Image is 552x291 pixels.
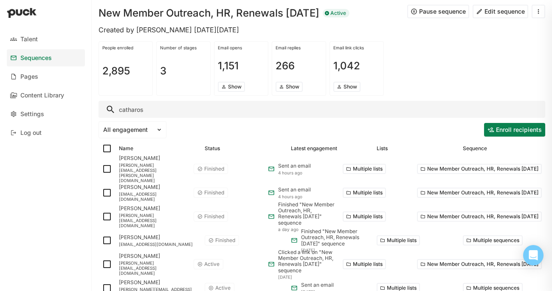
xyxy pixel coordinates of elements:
div: [PERSON_NAME] [119,205,187,211]
div: [PERSON_NAME] [119,184,187,190]
button: More options [377,235,420,245]
div: Sent an email [301,282,334,288]
button: Show [276,82,303,92]
div: Open Intercom Messenger [523,245,544,265]
div: [PERSON_NAME] [119,155,187,161]
div: [PERSON_NAME] [119,280,198,285]
div: Number of stages [160,45,207,50]
div: [PERSON_NAME][EMAIL_ADDRESS][PERSON_NAME][DOMAIN_NAME] [119,163,187,183]
input: Search [99,101,545,118]
button: Edit sequence [473,5,528,18]
a: Sequences [7,49,85,66]
div: Status [205,145,220,151]
div: Email link clicks [333,45,380,50]
button: More options [343,164,386,174]
div: [DATE] [278,274,336,280]
div: Finished [215,237,235,243]
div: 4 hours ago [278,194,311,199]
button: Show [333,82,360,92]
div: Finished "New Member Outreach, HR, Renewals [DATE]" sequence [278,202,336,226]
div: Active [323,9,349,17]
div: Settings [20,111,44,118]
h1: New Member Outreach, HR, Renewals [DATE] [99,8,319,18]
a: Content Library [7,87,85,104]
div: Log out [20,129,42,137]
div: [EMAIL_ADDRESS][DOMAIN_NAME] [119,242,198,247]
button: More options [343,259,386,269]
button: More options [343,188,386,198]
div: Finished [204,214,224,220]
div: Pages [20,73,38,80]
div: People enrolled [102,45,149,50]
a: Talent [7,31,85,48]
button: New Member Outreach, HR, Renewals [DATE] [417,259,542,269]
div: [PERSON_NAME] [119,253,187,259]
button: Show [218,82,245,92]
div: Email opens [218,45,265,50]
div: Active [215,285,231,291]
div: Name [119,145,133,151]
h1: 2,895 [102,66,130,76]
div: [PERSON_NAME][EMAIL_ADDRESS][DOMAIN_NAME] [119,213,187,228]
div: Latest engagement [291,145,337,151]
a: Settings [7,106,85,123]
div: [PERSON_NAME] [119,234,198,240]
div: Sent an email [278,187,311,193]
div: [DATE] [301,248,370,253]
div: Active [204,261,220,267]
div: Created by [PERSON_NAME] [DATE][DATE] [99,25,545,34]
div: Finished [204,190,224,196]
button: New Member Outreach, HR, Renewals [DATE] [417,188,542,198]
div: Sequence [463,145,487,151]
a: Pages [7,68,85,85]
div: Sequences [20,54,52,62]
button: New Member Outreach, HR, Renewals [DATE] [417,164,542,174]
button: New Member Outreach, HR, Renewals [DATE] [417,211,542,222]
div: Talent [20,36,38,43]
div: [EMAIL_ADDRESS][DOMAIN_NAME] [119,191,187,202]
div: Lists [377,145,388,151]
div: Clicked a link on "New Member Outreach, HR, Renewals [DATE]" sequence [278,249,336,274]
h1: 1,042 [333,61,360,71]
button: Enroll recipients [484,123,545,137]
button: Pause sequence [407,5,469,18]
div: [PERSON_NAME][EMAIL_ADDRESS][DOMAIN_NAME] [119,260,187,276]
h1: 1,151 [218,61,239,71]
div: Content Library [20,92,64,99]
div: 4 hours ago [278,170,311,175]
h1: 266 [276,61,295,71]
div: a day ago [278,227,336,232]
button: More options [343,211,386,222]
div: Email replies [276,45,322,50]
h1: 3 [160,66,166,76]
div: Sent an email [278,163,311,169]
div: Finished "New Member Outreach, HR, Renewals [DATE]" sequence [301,228,370,247]
button: More options [463,235,523,245]
div: Finished [204,166,224,172]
